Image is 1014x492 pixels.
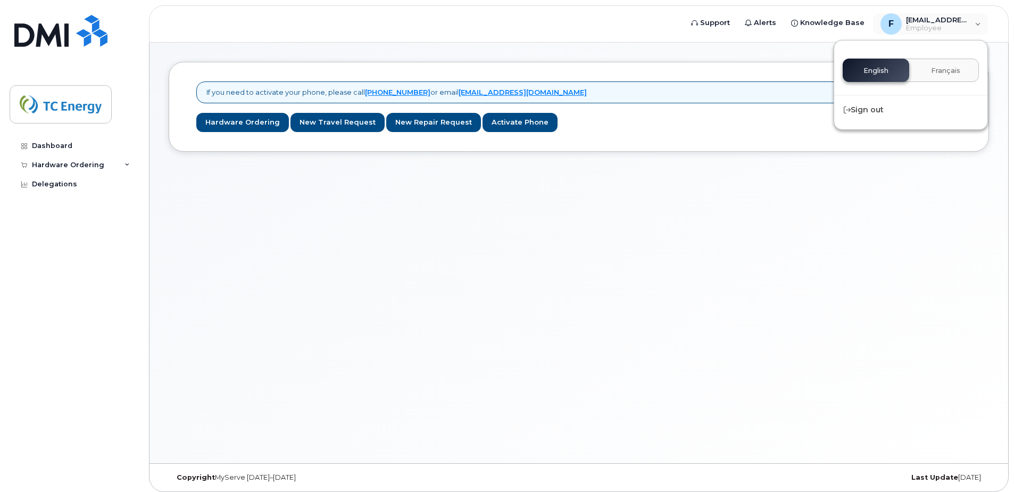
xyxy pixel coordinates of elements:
p: If you need to activate your phone, please call or email [206,87,587,97]
a: [EMAIL_ADDRESS][DOMAIN_NAME] [459,88,587,96]
div: Sign out [834,100,987,120]
a: New Travel Request [290,113,385,133]
div: [DATE] [716,473,989,482]
strong: Last Update [911,473,958,481]
a: Activate Phone [483,113,558,133]
iframe: Messenger Launcher [968,446,1006,484]
a: Hardware Ordering [196,113,289,133]
span: Français [931,67,960,75]
div: MyServe [DATE]–[DATE] [169,473,442,482]
strong: Copyright [177,473,215,481]
a: [PHONE_NUMBER] [365,88,430,96]
a: New Repair Request [386,113,481,133]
